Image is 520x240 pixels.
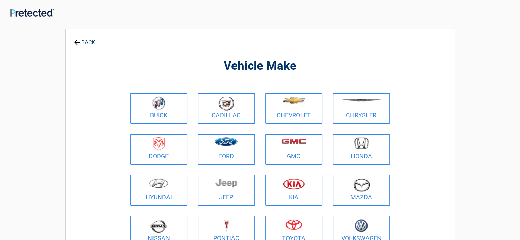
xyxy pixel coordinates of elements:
h2: Vehicle Make [129,58,392,74]
img: nissan [150,219,167,233]
img: cadillac [218,96,234,111]
a: Mazda [333,175,390,206]
img: volkswagen [355,219,368,232]
img: honda [354,137,369,149]
a: Chrysler [333,93,390,124]
img: kia [283,178,305,189]
a: Jeep [198,175,255,206]
img: hyundai [149,178,168,188]
img: gmc [281,138,306,144]
img: chrysler [341,99,382,102]
img: buick [152,96,165,110]
a: Hyundai [130,175,188,206]
a: Chevrolet [265,93,323,124]
a: Ford [198,134,255,165]
img: Main Logo [10,9,54,16]
a: Buick [130,93,188,124]
img: mazda [353,178,370,192]
a: BACK [72,33,96,45]
a: Kia [265,175,323,206]
img: dodge [153,137,165,151]
img: ford [215,137,238,146]
a: GMC [265,134,323,165]
img: pontiac [223,219,230,232]
a: Honda [333,134,390,165]
img: jeep [215,178,237,188]
a: Dodge [130,134,188,165]
img: toyota [285,219,302,230]
img: chevrolet [282,97,305,104]
a: Cadillac [198,93,255,124]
